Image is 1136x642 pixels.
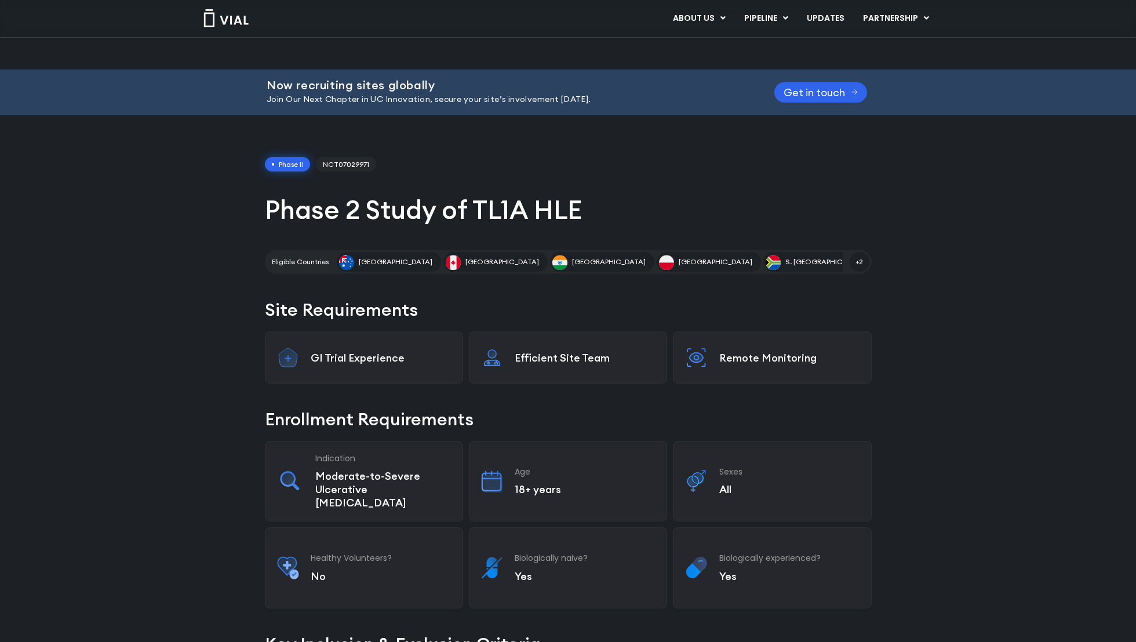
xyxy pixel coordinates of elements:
h3: Biologically naive? [515,553,655,563]
span: +2 [850,252,869,272]
a: Get in touch [774,82,867,103]
img: Canada [446,255,461,270]
h3: Age [515,466,655,477]
span: [GEOGRAPHIC_DATA] [572,257,646,267]
span: [GEOGRAPHIC_DATA] [679,257,752,267]
span: NCT07029971 [316,157,376,172]
img: Australia [339,255,354,270]
img: Vial Logo [203,9,249,27]
a: PARTNERSHIPMenu Toggle [854,9,938,28]
h2: Site Requirements [265,297,872,322]
h2: Eligible Countries [272,257,329,267]
p: Yes [515,570,655,583]
h3: Biologically experienced? [719,553,860,563]
img: S. Africa [766,255,781,270]
p: All [719,483,860,496]
a: UPDATES [798,9,853,28]
p: Efficient Site Team [515,351,655,364]
span: S. [GEOGRAPHIC_DATA] [785,257,867,267]
span: Phase II [265,157,311,172]
p: Yes [719,570,860,583]
span: Get in touch [784,88,845,97]
p: 18+ years [515,483,655,496]
a: PIPELINEMenu Toggle [735,9,797,28]
span: [GEOGRAPHIC_DATA] [465,257,539,267]
a: ABOUT USMenu Toggle [664,9,734,28]
p: No [311,570,451,583]
p: Join Our Next Chapter in UC Innovation, secure your site’s involvement [DATE]. [267,93,745,106]
p: GI Trial Experience [311,351,451,364]
img: Poland [659,255,674,270]
span: [GEOGRAPHIC_DATA] [359,257,432,267]
h2: Enrollment Requirements [265,407,872,432]
h3: Sexes [719,466,860,477]
h1: Phase 2 Study of TL1A HLE [265,193,872,227]
p: Remote Monitoring [719,351,860,364]
h3: Indication [315,453,451,464]
h2: Now recruiting sites globally [267,79,745,92]
h3: Healthy Volunteers? [311,553,451,563]
p: Moderate-to-Severe Ulcerative [MEDICAL_DATA] [315,469,451,509]
img: India [552,255,567,270]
